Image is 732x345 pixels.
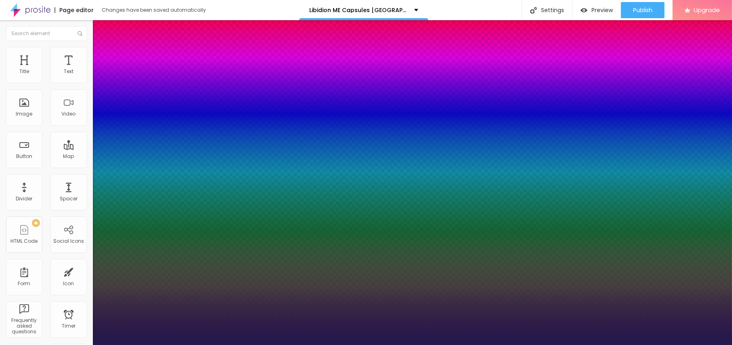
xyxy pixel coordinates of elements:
[16,111,33,117] div: Image
[60,196,78,202] div: Spacer
[102,8,206,13] div: Changes have been saved automatically
[62,323,76,329] div: Timer
[64,69,73,74] div: Text
[530,7,537,14] img: Icone
[6,26,87,41] input: Search element
[16,154,32,159] div: Button
[309,7,408,13] p: Libidion ME Capsules [GEOGRAPHIC_DATA]
[78,31,82,36] img: Icone
[573,2,621,18] button: Preview
[11,238,38,244] div: HTML Code
[53,238,84,244] div: Social Icons
[694,6,720,13] span: Upgrade
[18,281,31,286] div: Form
[62,111,76,117] div: Video
[621,2,665,18] button: Publish
[55,7,94,13] div: Page editor
[16,196,33,202] div: Divider
[63,154,74,159] div: Map
[591,7,613,13] span: Preview
[63,281,74,286] div: Icon
[633,7,652,13] span: Publish
[581,7,587,14] img: view-1.svg
[19,69,29,74] div: Title
[8,318,40,335] div: Frequently asked questions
